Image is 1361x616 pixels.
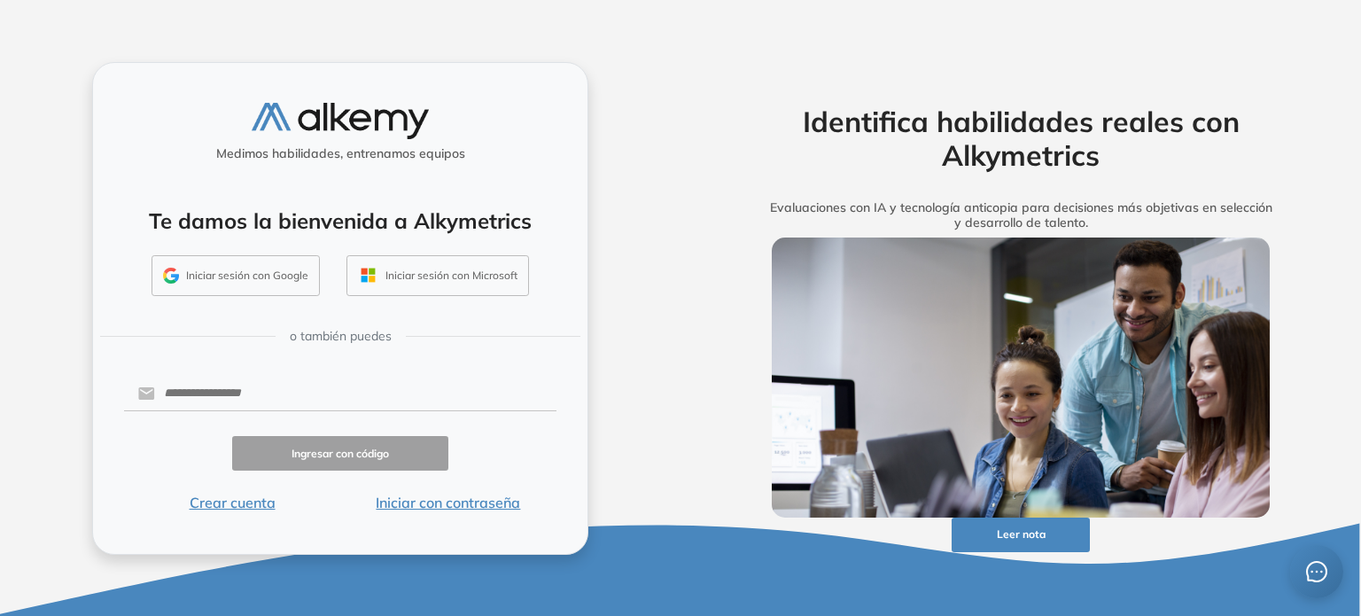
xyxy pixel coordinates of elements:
[744,105,1297,173] h2: Identifica habilidades reales con Alkymetrics
[358,265,378,285] img: OUTLOOK_ICON
[163,268,179,284] img: GMAIL_ICON
[124,492,340,513] button: Crear cuenta
[100,146,580,161] h5: Medimos habilidades, entrenamos equipos
[232,436,448,471] button: Ingresar con código
[116,208,564,234] h4: Te damos la bienvenida a Alkymetrics
[772,238,1270,518] img: img-more-info
[152,255,320,296] button: Iniciar sesión con Google
[744,200,1297,230] h5: Evaluaciones con IA y tecnología anticopia para decisiones más objetivas en selección y desarroll...
[1306,561,1327,582] span: message
[952,518,1090,552] button: Leer nota
[346,255,529,296] button: Iniciar sesión con Microsoft
[252,103,429,139] img: logo-alkemy
[340,492,556,513] button: Iniciar con contraseña
[290,327,392,346] span: o también puedes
